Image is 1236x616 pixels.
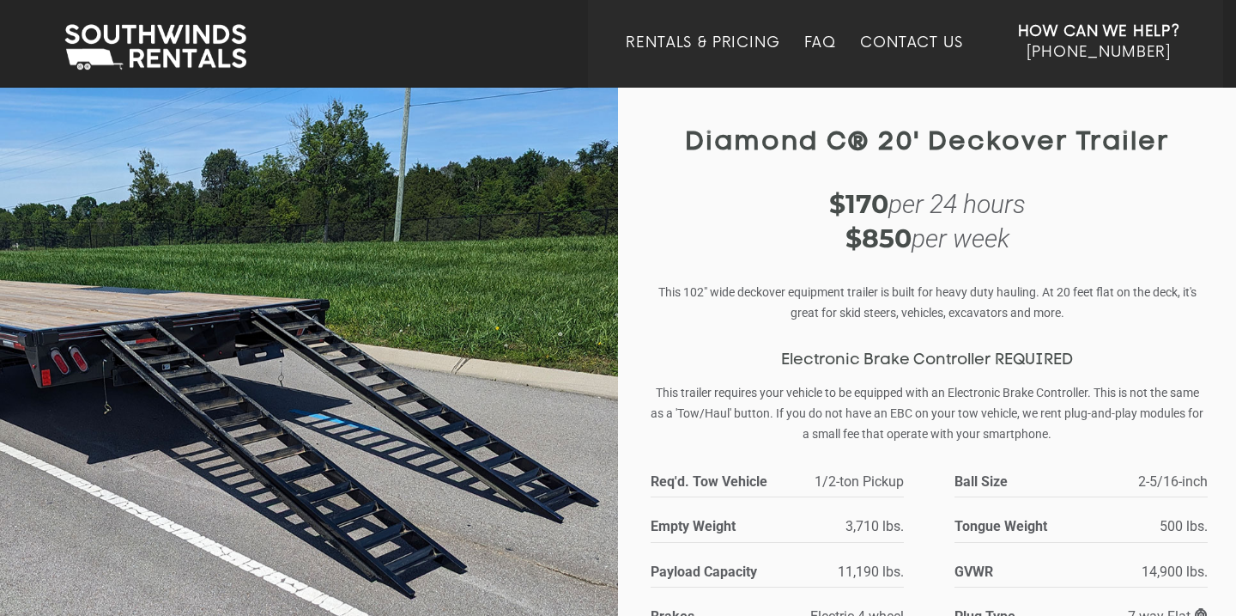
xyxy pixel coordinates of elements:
span: 1/2-ton Pickup [815,473,904,490]
strong: $850 [845,223,912,254]
strong: How Can We Help? [1018,23,1180,40]
div: per 24 hours per week [648,187,1206,256]
h3: Electronic Brake Controller REQUIRED [648,352,1206,369]
h1: Diamond C® 20' Deckover Trailer [648,129,1206,157]
p: This 102" wide deckover equipment trailer is built for heavy duty hauling. At 20 feet flat on the... [648,282,1206,323]
p: This trailer requires your vehicle to be equipped with an Electronic Brake Controller. This is no... [648,382,1206,444]
strong: Req'd. Tow Vehicle [651,470,794,493]
strong: $170 [829,188,888,220]
a: Rentals & Pricing [626,34,779,88]
a: Contact Us [860,34,962,88]
a: FAQ [804,34,837,88]
span: 3,710 lbs. [845,518,904,534]
strong: Payload Capacity [651,560,769,583]
a: How Can We Help? [PHONE_NUMBER] [1018,21,1180,75]
img: Southwinds Rentals Logo [56,21,255,74]
span: 500 lbs. [1160,518,1208,534]
span: 2-5/16-inch [1138,473,1208,490]
span: 14,900 lbs. [1142,564,1208,580]
span: 11,190 lbs. [838,564,904,580]
strong: Ball Size [954,470,1098,493]
strong: Empty Weight [651,515,769,538]
strong: Tongue Weight [954,515,1073,538]
strong: GVWR [954,560,1073,583]
span: [PHONE_NUMBER] [1027,44,1171,61]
